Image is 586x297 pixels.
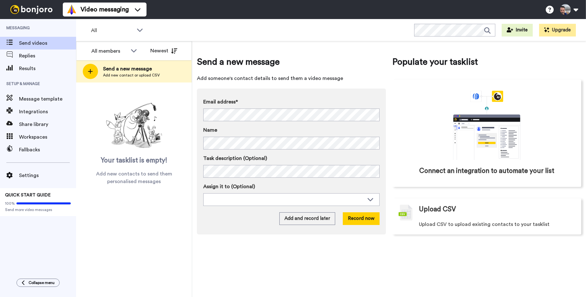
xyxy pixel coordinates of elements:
[203,155,380,162] label: Task description (Optional)
[8,5,55,14] img: bj-logo-header-white.svg
[203,126,217,134] span: Name
[19,172,76,179] span: Settings
[19,95,76,103] span: Message template
[29,280,55,285] span: Collapse menu
[203,98,380,106] label: Email address*
[19,133,76,141] span: Workspaces
[101,156,167,165] span: Your tasklist is empty!
[5,193,51,197] span: QUICK START GUIDE
[343,212,380,225] button: Record now
[19,108,76,115] span: Integrations
[419,221,550,228] span: Upload CSV to upload existing contacts to your tasklist
[81,5,129,14] span: Video messaging
[197,56,386,68] span: Send a new message
[539,24,576,36] button: Upgrade
[91,27,133,34] span: All
[419,205,456,214] span: Upload CSV
[399,205,413,221] img: csv-grey.png
[5,207,71,212] span: Send more video messages
[86,170,182,185] span: Add new contacts to send them personalised messages
[419,166,554,176] span: Connect an integration to automate your list
[146,44,182,57] button: Newest
[103,65,160,73] span: Send a new message
[91,47,127,55] div: All members
[19,121,76,128] span: Share library
[102,100,166,151] img: ready-set-action.png
[203,183,380,190] label: Assign it to (Optional)
[16,279,60,287] button: Collapse menu
[439,91,534,160] div: animation
[279,212,335,225] button: Add and record later
[67,4,77,15] img: vm-color.svg
[19,146,76,154] span: Fallbacks
[19,39,76,47] span: Send videos
[19,65,76,72] span: Results
[19,52,76,60] span: Replies
[502,24,533,36] button: Invite
[392,56,581,68] span: Populate your tasklist
[103,73,160,78] span: Add new contact or upload CSV
[197,75,386,82] span: Add someone's contact details to send them a video message
[5,201,15,206] span: 100%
